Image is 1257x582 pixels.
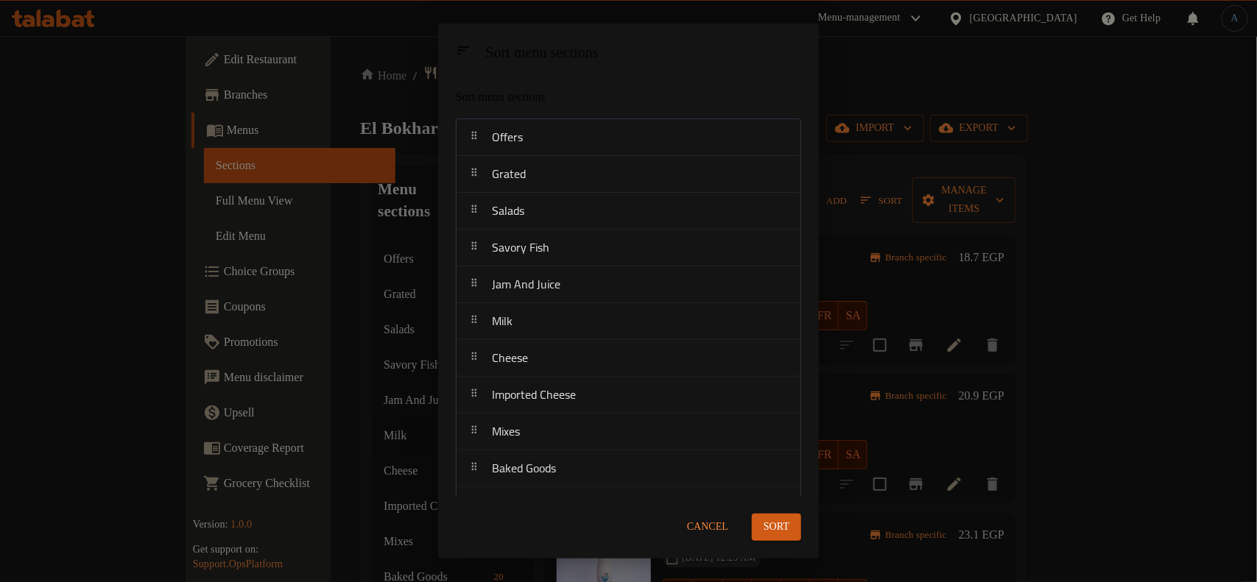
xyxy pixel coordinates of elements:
span: Salads [492,199,524,221]
span: Jam And Juice [492,273,560,295]
div: Imported Cheese [457,377,800,414]
div: Sort menu sections [479,37,807,70]
div: Milk [457,303,800,340]
span: Cold Cuts [492,494,539,516]
span: Milk [492,310,513,332]
div: Grated [457,156,800,193]
span: Offers [492,126,523,148]
div: Jam And Juice [457,266,800,303]
div: Baked Goods [457,450,800,487]
div: Cold Cuts [457,487,800,524]
span: Grated [492,163,526,185]
span: Cheese [492,347,528,369]
button: Sort [752,514,801,541]
div: Savory Fish [457,230,800,266]
span: Cancel [687,518,728,536]
div: Offers [457,119,800,156]
div: Mixes [457,414,800,450]
p: Sort menu sections [456,88,730,107]
span: Sort [764,518,789,536]
span: Baked Goods [492,457,556,479]
div: Salads [457,193,800,230]
button: Cancel [681,514,734,541]
span: Imported Cheese [492,383,576,405]
div: Cheese [457,340,800,377]
span: Savory Fish [492,236,549,258]
span: Mixes [492,420,520,442]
